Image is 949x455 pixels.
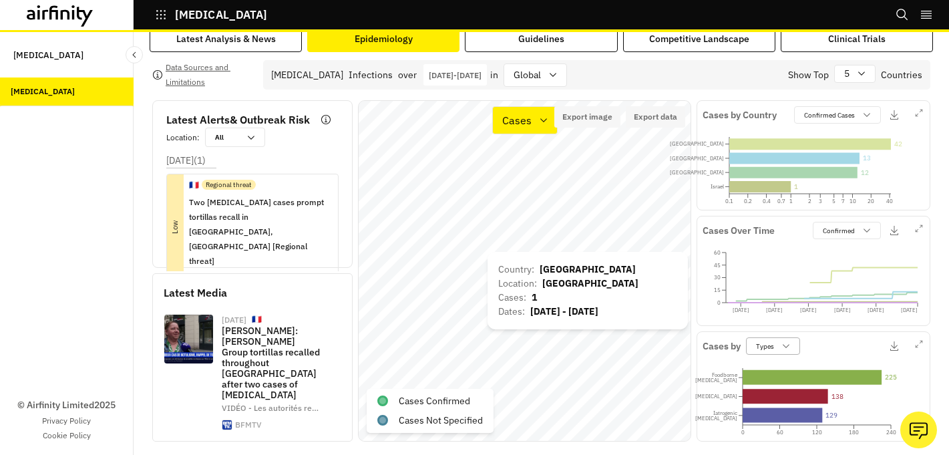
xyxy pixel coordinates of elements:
tspan: 20 [868,198,874,204]
p: Cases by Country [703,108,777,122]
tspan: 10 [849,198,856,204]
p: Types [756,341,774,351]
tspan: [GEOGRAPHIC_DATA] [670,169,724,176]
button: Ask our analysts [900,412,937,448]
p: Confirmed [823,226,855,236]
p: Cases [502,112,532,128]
tspan: [GEOGRAPHIC_DATA] [670,155,724,162]
canvas: Map [359,101,691,441]
div: [GEOGRAPHIC_DATA] [540,263,636,277]
tspan: 15 [714,287,721,293]
tspan: [MEDICAL_DATA] [695,393,737,400]
p: Show Top [788,68,829,82]
tspan: 30 [714,274,721,281]
tspan: [DATE] [868,307,884,313]
p: 🇫🇷 [189,179,199,191]
p: Cases by [703,339,741,353]
tspan: 5 [832,198,835,204]
button: Interact with the calendar and add the check-in date for your trip. [423,64,487,86]
tspan: 40 [886,198,893,204]
tspan: 129 [825,411,837,420]
tspan: 42 [894,140,902,148]
img: apple-icon-228x228.png [222,420,232,430]
div: 1 [532,291,537,305]
tspan: Iatrogenic [713,410,737,416]
tspan: 12 [861,168,869,177]
button: [MEDICAL_DATA] [155,3,267,26]
tspan: 60 [777,429,783,436]
p: Latest Alerts & Outbreak Risk [166,112,310,128]
tspan: Israel [711,183,724,190]
a: [DATE]🇫🇷[PERSON_NAME]: [PERSON_NAME] Group tortillas recalled throughout [GEOGRAPHIC_DATA] after ... [153,306,331,447]
tspan: 45 [714,262,721,269]
div: [DATE] - [DATE] [530,305,598,319]
p: Confirmed Cases [804,110,855,120]
p: [MEDICAL_DATA] [13,43,83,67]
button: Export image [554,106,620,128]
img: Bretagne-des-tortillas-du-groupe-Palacios-rappelees-dans-toute-la-France-apres-deux-cas-de-botuli... [164,315,213,363]
p: Low [123,218,228,235]
tspan: 60 [714,249,721,256]
tspan: [GEOGRAPHIC_DATA] [670,140,724,147]
p: Two [MEDICAL_DATA] cases prompt tortillas recall in [GEOGRAPHIC_DATA], [GEOGRAPHIC_DATA] [Regiona... [189,195,327,269]
div: Epidemiology [355,32,413,46]
tspan: 7 [841,198,845,204]
tspan: 240 [886,429,896,436]
p: © Airfinity Limited 2025 [17,398,116,412]
tspan: [DATE] [901,307,918,313]
p: Location : [166,132,200,144]
p: Countries [881,68,922,82]
p: Cases : [498,291,526,305]
p: 🇫🇷 [252,314,262,325]
p: [MEDICAL_DATA] [175,9,267,21]
div: BFMTV [235,421,262,429]
p: Cases Not Specified [399,414,483,428]
tspan: 225 [885,373,897,382]
button: Data Sources and Limitations [152,64,252,86]
tspan: [MEDICAL_DATA] [695,415,737,422]
button: Close Sidebar [126,46,143,63]
div: Latest Analysis & News [176,32,276,46]
div: Clinical Trials [828,32,886,46]
tspan: [MEDICAL_DATA] [695,377,737,384]
p: Latest Media [164,285,341,301]
button: Search [896,3,909,26]
p: Infections [349,68,393,82]
p: Country : [498,263,534,277]
tspan: 3 [819,198,822,204]
tspan: 0 [741,429,745,436]
tspan: 13 [863,154,871,162]
tspan: 120 [812,429,822,436]
span: VIDÉO - Les autorités re … [222,403,319,413]
tspan: [DATE] [766,307,783,313]
p: 5 [844,67,849,81]
p: Regional threat [206,180,252,190]
p: over [398,68,417,82]
tspan: 180 [849,429,859,436]
p: [DATE] ( 1 ) [166,154,206,168]
div: [GEOGRAPHIC_DATA] [542,277,638,291]
div: Competitive Landscape [649,32,749,46]
tspan: 1 [789,198,793,204]
tspan: 0.7 [777,198,785,204]
a: Privacy Policy [42,415,91,427]
tspan: 1 [794,182,798,191]
p: Location : [498,277,537,291]
div: [MEDICAL_DATA] [271,68,343,82]
tspan: 0.1 [725,198,733,204]
tspan: 0 [717,299,721,306]
tspan: [DATE] [834,307,851,313]
p: Dates : [498,305,525,319]
tspan: 138 [831,392,843,401]
p: in [490,68,498,82]
div: [DATE] [222,316,246,324]
tspan: 0.4 [763,198,771,204]
tspan: [DATE] [800,307,817,313]
p: Data Sources and Limitations [166,60,252,90]
button: Export data [626,106,685,128]
p: Cases Confirmed [399,394,470,408]
tspan: [DATE] [733,307,749,313]
tspan: Foodborne [712,371,738,378]
p: [PERSON_NAME]: [PERSON_NAME] Group tortillas recalled throughout [GEOGRAPHIC_DATA] after two case... [222,325,320,400]
p: Cases Over Time [703,224,775,238]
